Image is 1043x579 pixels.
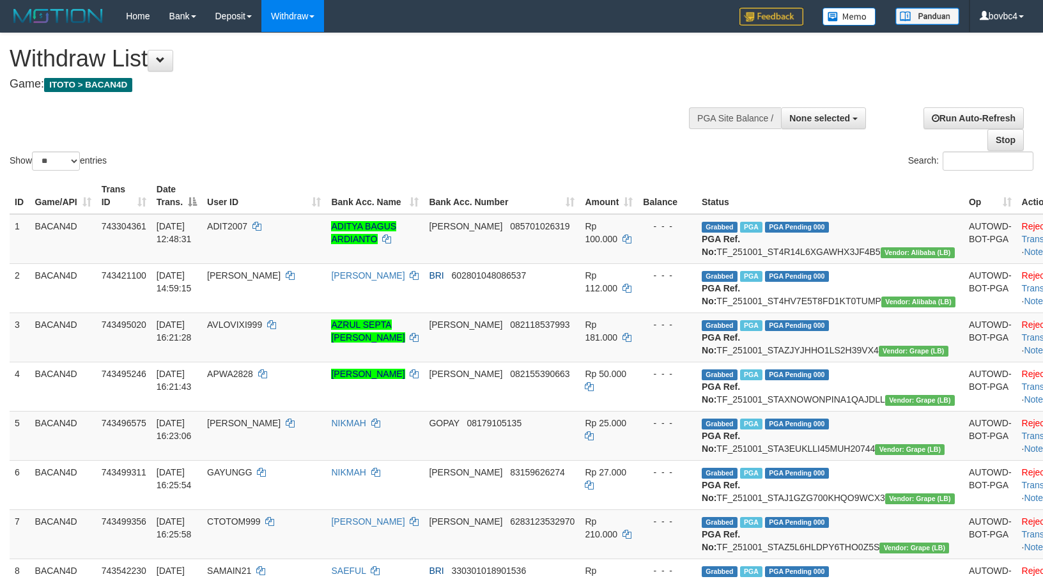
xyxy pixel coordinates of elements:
[765,222,829,233] span: PGA Pending
[32,151,80,171] select: Showentries
[326,178,424,214] th: Bank Acc. Name: activate to sort column ascending
[510,516,575,527] span: Copy 6283123532970 to clipboard
[697,460,964,509] td: TF_251001_STAJ1GZG700KHQO9WCX3
[885,493,955,504] span: Vendor URL: https://dashboard.q2checkout.com/secure
[30,263,97,313] td: BACAN4D
[643,269,691,282] div: - - -
[429,369,502,379] span: [PERSON_NAME]
[10,362,30,411] td: 4
[702,332,740,355] b: PGA Ref. No:
[697,362,964,411] td: TF_251001_STAXNOWONPINA1QAJDLL
[697,263,964,313] td: TF_251001_ST4HV7E5T8FD1KT0TUMP
[964,460,1017,509] td: AUTOWD-BOT-PGA
[740,566,762,577] span: Marked by bovbc3
[697,411,964,460] td: TF_251001_STA3EUKLLI45MUH20744
[740,468,762,479] span: Marked by bovbc1
[643,220,691,233] div: - - -
[1024,493,1043,503] a: Note
[643,564,691,577] div: - - -
[30,460,97,509] td: BACAN4D
[10,178,30,214] th: ID
[102,320,146,330] span: 743495020
[157,270,192,293] span: [DATE] 14:59:15
[331,369,405,379] a: [PERSON_NAME]
[157,516,192,539] span: [DATE] 16:25:58
[1024,345,1043,355] a: Note
[102,270,146,281] span: 743421100
[157,320,192,343] span: [DATE] 16:21:28
[643,367,691,380] div: - - -
[30,214,97,264] td: BACAN4D
[30,411,97,460] td: BACAN4D
[740,369,762,380] span: Marked by bovbc1
[1024,247,1043,257] a: Note
[943,151,1033,171] input: Search:
[1024,542,1043,552] a: Note
[740,271,762,282] span: Marked by bovbc1
[1024,394,1043,405] a: Note
[207,221,247,231] span: ADIT2007
[643,466,691,479] div: - - -
[451,270,526,281] span: Copy 602801048086537 to clipboard
[881,297,955,307] span: Vendor URL: https://dashboard.q2checkout.com/secure
[102,516,146,527] span: 743499356
[923,107,1024,129] a: Run Auto-Refresh
[331,516,405,527] a: [PERSON_NAME]
[151,178,202,214] th: Date Trans.: activate to sort column descending
[429,467,502,477] span: [PERSON_NAME]
[10,411,30,460] td: 5
[207,418,281,428] span: [PERSON_NAME]
[823,8,876,26] img: Button%20Memo.svg
[702,419,738,429] span: Grabbed
[510,221,569,231] span: Copy 085701026319 to clipboard
[643,417,691,429] div: - - -
[331,467,366,477] a: NIKMAH
[44,78,132,92] span: ITOTO > BACAN4D
[964,178,1017,214] th: Op: activate to sort column ascending
[585,467,626,477] span: Rp 27.000
[580,178,638,214] th: Amount: activate to sort column ascending
[739,8,803,26] img: Feedback.jpg
[97,178,151,214] th: Trans ID: activate to sort column ascending
[765,320,829,331] span: PGA Pending
[638,178,697,214] th: Balance
[1024,296,1043,306] a: Note
[879,543,949,553] span: Vendor URL: https://dashboard.q2checkout.com/secure
[331,320,405,343] a: AZRUL SEPTA [PERSON_NAME]
[424,178,580,214] th: Bank Acc. Number: activate to sort column ascending
[10,263,30,313] td: 2
[765,271,829,282] span: PGA Pending
[702,283,740,306] b: PGA Ref. No:
[964,214,1017,264] td: AUTOWD-BOT-PGA
[10,214,30,264] td: 1
[702,517,738,528] span: Grabbed
[157,467,192,490] span: [DATE] 16:25:54
[429,566,444,576] span: BRI
[207,566,251,576] span: SAMAIN21
[510,369,569,379] span: Copy 082155390663 to clipboard
[740,222,762,233] span: Marked by bovbc1
[702,222,738,233] span: Grabbed
[702,480,740,503] b: PGA Ref. No:
[585,369,626,379] span: Rp 50.000
[697,178,964,214] th: Status
[789,113,850,123] span: None selected
[643,515,691,528] div: - - -
[207,270,281,281] span: [PERSON_NAME]
[10,6,107,26] img: MOTION_logo.png
[102,566,146,576] span: 743542230
[964,411,1017,460] td: AUTOWD-BOT-PGA
[331,566,366,576] a: SAEFUL
[10,509,30,559] td: 7
[702,566,738,577] span: Grabbed
[585,418,626,428] span: Rp 25.000
[964,509,1017,559] td: AUTOWD-BOT-PGA
[697,509,964,559] td: TF_251001_STAZ5L6HLDPY6THO0Z5S
[765,419,829,429] span: PGA Pending
[585,320,617,343] span: Rp 181.000
[157,369,192,392] span: [DATE] 16:21:43
[697,214,964,264] td: TF_251001_ST4R14L6XGAWHX3JF4B5
[702,369,738,380] span: Grabbed
[429,418,459,428] span: GOPAY
[702,234,740,257] b: PGA Ref. No:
